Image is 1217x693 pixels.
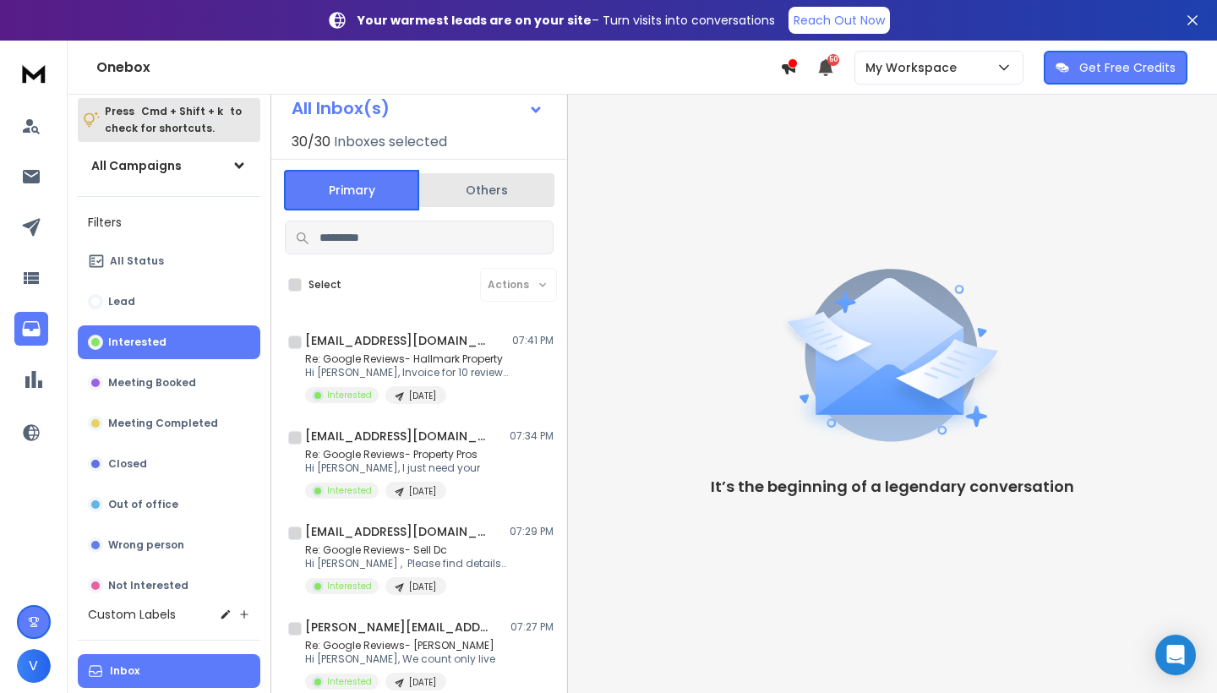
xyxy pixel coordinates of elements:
[512,334,554,347] p: 07:41 PM
[17,57,51,89] img: logo
[711,475,1074,499] p: It’s the beginning of a legendary conversation
[327,484,372,497] p: Interested
[105,103,242,137] p: Press to check for shortcuts.
[108,295,135,308] p: Lead
[78,210,260,234] h3: Filters
[88,606,176,623] h3: Custom Labels
[1044,51,1187,85] button: Get Free Credits
[409,390,436,402] p: [DATE]
[419,172,554,209] button: Others
[78,569,260,603] button: Not Interested
[292,132,330,152] span: 30 / 30
[327,389,372,401] p: Interested
[108,538,184,552] p: Wrong person
[789,7,890,34] a: Reach Out Now
[305,652,495,666] p: Hi [PERSON_NAME], We count only live
[78,149,260,183] button: All Campaigns
[108,457,147,471] p: Closed
[305,461,480,475] p: Hi [PERSON_NAME], I just need your
[305,448,480,461] p: Re: Google Reviews- Property Pros
[284,170,419,210] button: Primary
[510,429,554,443] p: 07:34 PM
[305,639,495,652] p: Re: Google Reviews- [PERSON_NAME]
[78,244,260,278] button: All Status
[78,285,260,319] button: Lead
[357,12,775,29] p: – Turn visits into conversations
[96,57,780,78] h1: Onebox
[139,101,226,121] span: Cmd + Shift + k
[305,543,508,557] p: Re: Google Reviews- Sell Dc
[308,278,341,292] label: Select
[794,12,885,29] p: Reach Out Now
[108,417,218,430] p: Meeting Completed
[292,100,390,117] h1: All Inbox(s)
[110,664,139,678] p: Inbox
[305,523,491,540] h1: [EMAIL_ADDRESS][DOMAIN_NAME]
[78,407,260,440] button: Meeting Completed
[78,528,260,562] button: Wrong person
[334,132,447,152] h3: Inboxes selected
[78,654,260,688] button: Inbox
[409,676,436,689] p: [DATE]
[108,498,178,511] p: Out of office
[17,649,51,683] button: V
[409,485,436,498] p: [DATE]
[357,12,592,29] strong: Your warmest leads are on your site
[865,59,963,76] p: My Workspace
[1155,635,1196,675] div: Open Intercom Messenger
[327,580,372,592] p: Interested
[110,254,164,268] p: All Status
[510,620,554,634] p: 07:27 PM
[327,675,372,688] p: Interested
[78,325,260,359] button: Interested
[409,581,436,593] p: [DATE]
[78,488,260,521] button: Out of office
[305,619,491,636] h1: [PERSON_NAME][EMAIL_ADDRESS][DOMAIN_NAME]
[108,336,166,349] p: Interested
[78,366,260,400] button: Meeting Booked
[108,376,196,390] p: Meeting Booked
[827,54,839,66] span: 50
[78,447,260,481] button: Closed
[278,91,557,125] button: All Inbox(s)
[305,352,508,366] p: Re: Google Reviews- Hallmark Property
[305,557,508,570] p: Hi [PERSON_NAME] , Please find details about
[305,366,508,379] p: Hi [PERSON_NAME], Invoice for 10 reviews
[108,579,188,592] p: Not Interested
[91,157,182,174] h1: All Campaigns
[510,525,554,538] p: 07:29 PM
[1079,59,1176,76] p: Get Free Credits
[305,332,491,349] h1: [EMAIL_ADDRESS][DOMAIN_NAME]
[305,428,491,445] h1: [EMAIL_ADDRESS][DOMAIN_NAME]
